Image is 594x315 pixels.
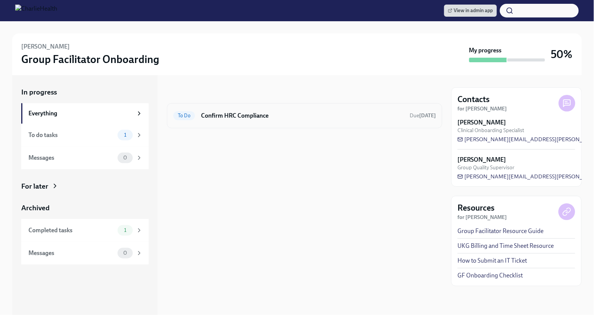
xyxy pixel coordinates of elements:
strong: for [PERSON_NAME] [458,214,507,220]
a: Messages0 [21,242,149,265]
span: August 11th, 2025 10:00 [410,112,436,119]
div: For later [21,181,48,191]
a: To do tasks1 [21,124,149,146]
h3: 50% [551,47,573,61]
div: Everything [28,109,133,118]
a: Completed tasks1 [21,219,149,242]
span: Due [410,112,436,119]
a: Group Facilitator Resource Guide [458,227,544,235]
h3: Group Facilitator Onboarding [21,52,159,66]
a: To DoConfirm HRC ComplianceDue[DATE] [173,110,436,122]
strong: [PERSON_NAME] [458,156,506,164]
a: Archived [21,203,149,213]
strong: [PERSON_NAME] [458,118,506,127]
a: UKG Billing and Time Sheet Resource [458,242,554,250]
span: To Do [173,113,195,118]
h4: Resources [458,202,495,214]
a: Messages0 [21,146,149,169]
h4: Contacts [458,94,490,105]
div: In progress [167,87,203,97]
a: View in admin app [444,5,497,17]
span: 0 [119,250,132,256]
div: Messages [28,249,115,257]
img: CharlieHealth [15,5,57,17]
strong: My progress [469,46,502,55]
h6: Confirm HRC Compliance [201,112,404,120]
span: 1 [119,227,131,233]
a: GF Onboarding Checklist [458,271,523,280]
span: Clinical Onboarding Specialist [458,127,525,134]
a: For later [21,181,149,191]
div: Messages [28,154,115,162]
strong: for [PERSON_NAME] [458,106,507,112]
a: Everything [21,103,149,124]
h6: [PERSON_NAME] [21,43,70,51]
span: View in admin app [448,7,493,14]
div: To do tasks [28,131,115,139]
span: Group Quality Supervisor [458,164,515,171]
span: 0 [119,155,132,161]
a: How to Submit an IT Ticket [458,257,527,265]
span: 1 [119,132,131,138]
strong: [DATE] [419,112,436,119]
div: Completed tasks [28,226,115,235]
a: In progress [21,87,149,97]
